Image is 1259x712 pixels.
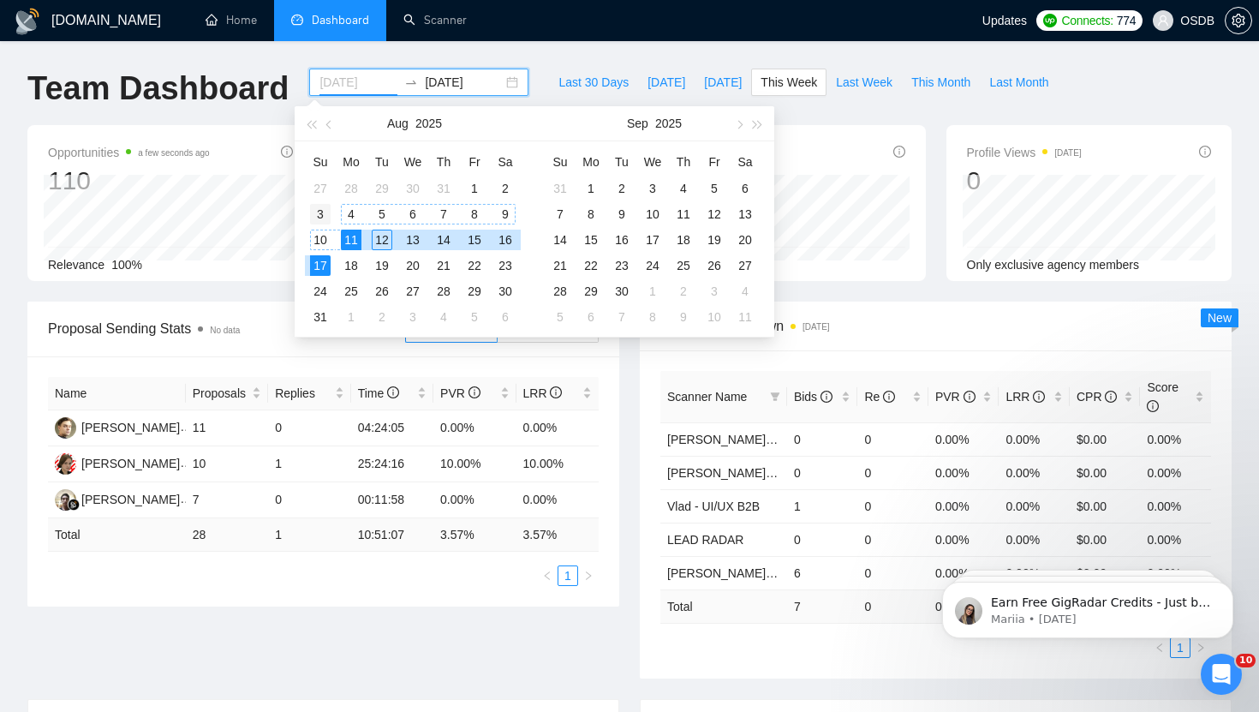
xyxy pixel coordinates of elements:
[305,176,336,201] td: 2025-07-27
[581,281,601,302] div: 29
[558,566,577,585] a: 1
[999,422,1070,456] td: 0.00%
[372,178,392,199] div: 29
[433,307,454,327] div: 4
[305,201,336,227] td: 2025-08-03
[68,499,80,511] img: gigradar-bm.png
[397,278,428,304] td: 2025-08-27
[39,51,66,79] img: Profile image for Mariia
[642,255,663,276] div: 24
[291,14,303,26] span: dashboard
[459,253,490,278] td: 2025-08-22
[372,307,392,327] div: 2
[545,304,576,330] td: 2025-10-05
[1062,11,1113,30] span: Connects:
[186,446,268,482] td: 10
[397,253,428,278] td: 2025-08-20
[902,69,980,96] button: This Month
[668,148,699,176] th: Th
[642,204,663,224] div: 10
[48,142,210,163] span: Opportunities
[606,176,637,201] td: 2025-09-02
[576,176,606,201] td: 2025-09-01
[730,201,761,227] td: 2025-09-13
[668,278,699,304] td: 2025-10-02
[581,255,601,276] div: 22
[545,176,576,201] td: 2025-08-31
[372,255,392,276] div: 19
[440,386,480,400] span: PVR
[735,307,755,327] div: 11
[48,165,210,197] div: 110
[893,146,905,158] span: info-circle
[433,410,516,446] td: 0.00%
[336,304,367,330] td: 2025-09-01
[989,73,1048,92] span: Last Month
[787,422,858,456] td: 0
[48,377,186,410] th: Name
[767,384,784,410] span: filter
[1054,148,1081,158] time: [DATE]
[367,304,397,330] td: 2025-09-02
[428,227,459,253] td: 2025-08-14
[403,281,423,302] div: 27
[55,489,76,511] img: MI
[336,148,367,176] th: Mo
[341,255,361,276] div: 18
[549,69,638,96] button: Last 30 Days
[341,204,361,224] div: 4
[305,253,336,278] td: 2025-08-17
[545,253,576,278] td: 2025-09-21
[637,304,668,330] td: 2025-10-08
[1105,391,1117,403] span: info-circle
[464,178,485,199] div: 1
[305,227,336,253] td: 2025-08-10
[606,304,637,330] td: 2025-10-07
[1226,14,1251,27] span: setting
[820,391,832,403] span: info-circle
[48,318,405,339] span: Proposal Sending Stats
[576,304,606,330] td: 2025-10-06
[468,386,480,398] span: info-circle
[916,546,1259,666] iframe: Intercom notifications message
[310,230,331,250] div: 10
[550,386,562,398] span: info-circle
[111,258,142,272] span: 100%
[75,49,295,66] p: Earn Free GigRadar Credits - Just by Sharing Your Story! 💬 Want more credits for sending proposal...
[459,278,490,304] td: 2025-08-29
[433,204,454,224] div: 7
[397,227,428,253] td: 2025-08-13
[26,36,317,93] div: message notification from Mariia, 1w ago. Earn Free GigRadar Credits - Just by Sharing Your Story...
[1077,390,1117,404] span: CPR
[794,390,832,404] span: Bids
[704,307,725,327] div: 10
[415,106,442,141] button: 2025
[730,227,761,253] td: 2025-09-20
[637,227,668,253] td: 2025-09-17
[668,201,699,227] td: 2025-09-11
[268,446,350,482] td: 1
[27,69,289,109] h1: Team Dashboard
[433,255,454,276] div: 21
[428,201,459,227] td: 2025-08-07
[606,227,637,253] td: 2025-09-16
[576,278,606,304] td: 2025-09-29
[637,253,668,278] td: 2025-09-24
[1208,311,1232,325] span: New
[495,230,516,250] div: 16
[1043,14,1057,27] img: upwork-logo.png
[581,204,601,224] div: 8
[55,420,180,434] a: DA[PERSON_NAME]
[428,253,459,278] td: 2025-08-21
[730,148,761,176] th: Sa
[387,106,409,141] button: Aug
[55,417,76,439] img: DA
[305,304,336,330] td: 2025-08-31
[542,571,552,581] span: left
[459,201,490,227] td: 2025-08-08
[186,377,268,410] th: Proposals
[55,492,180,506] a: MI[PERSON_NAME]
[428,304,459,330] td: 2025-09-04
[545,278,576,304] td: 2025-09-28
[667,500,760,513] a: Vlad - UI/UX B2B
